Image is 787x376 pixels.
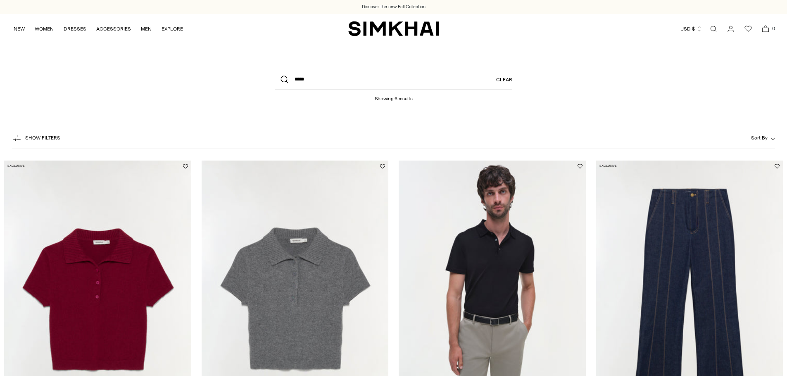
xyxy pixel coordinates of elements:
[705,21,722,37] a: Open search modal
[380,164,385,169] button: Add to Wishlist
[496,70,512,90] a: Clear
[25,135,60,141] span: Show Filters
[362,4,426,10] a: Discover the new Fall Collection
[578,164,583,169] button: Add to Wishlist
[375,90,413,102] h1: Showing 6 results
[14,20,25,38] a: NEW
[12,131,60,144] button: Show Filters
[680,20,702,38] button: USD $
[183,164,188,169] button: Add to Wishlist
[96,20,131,38] a: ACCESSORIES
[770,25,777,32] span: 0
[751,133,775,142] button: Sort By
[775,164,780,169] button: Add to Wishlist
[162,20,183,38] a: EXPLORE
[141,20,152,38] a: MEN
[348,21,439,37] a: SIMKHAI
[275,70,295,90] button: Search
[751,135,768,141] span: Sort By
[740,21,756,37] a: Wishlist
[723,21,739,37] a: Go to the account page
[757,21,774,37] a: Open cart modal
[35,20,54,38] a: WOMEN
[64,20,86,38] a: DRESSES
